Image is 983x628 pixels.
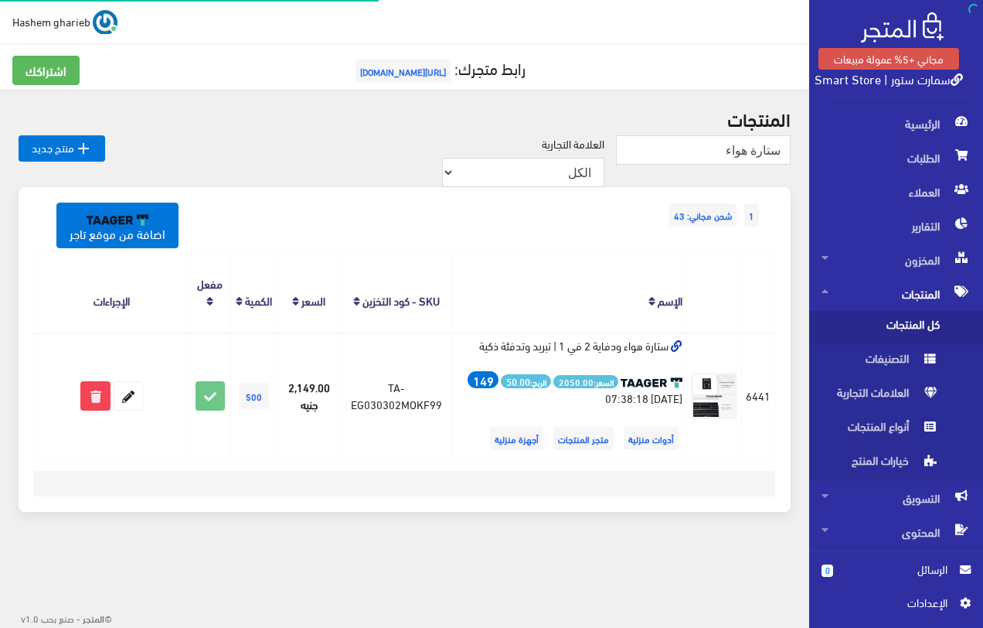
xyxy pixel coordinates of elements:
a: اﻹعدادات [821,594,971,619]
a: اضافة من موقع تاجر [56,203,179,247]
a: أنواع المنتجات [809,413,983,447]
a: رابط متجرك:[URL][DOMAIN_NAME] [352,53,526,82]
a: خيارات المنتج [809,447,983,481]
a: الإسم [658,289,682,311]
span: السعر: [553,375,618,388]
span: الربح: [501,374,551,389]
a: كل المنتجات [809,311,983,345]
td: 6441 [742,333,775,458]
span: خيارات المنتج [821,447,939,481]
span: - صنع بحب v1.0 [21,609,80,626]
h2: المنتجات [19,108,791,128]
label: العلامة التجارية [542,135,604,152]
a: مجاني +5% عمولة مبيعات [818,48,959,70]
span: 500 [239,383,269,409]
a: الطلبات [809,141,983,175]
a: منتج جديد [19,135,105,162]
td: 2,149.00 جنيه [277,333,342,458]
i:  [74,139,93,158]
span: الرئيسية [821,107,971,141]
a: مفعل [197,272,223,294]
td: ستارة هواء ودفاية 2 في 1 | تبريد وتدفئة ذكية [453,333,687,458]
a: التقارير [809,209,983,243]
span: 1 [744,203,759,227]
strong: 149 [473,370,494,389]
a: المخزون [809,243,983,277]
span: شحن مجاني: 43 [669,203,736,227]
div: [DATE] 07:38:18 [457,371,682,406]
span: أجهزة منزلية [490,427,543,450]
span: 0 [821,565,833,577]
td: TA-EG030302MOKF99 [341,333,452,458]
a: المحتوى [809,515,983,549]
span: أنواع المنتجات [821,413,939,447]
img: taager-logo-original.svg [621,377,682,388]
span: العملاء [821,175,971,209]
span: الرسائل [845,561,947,578]
span: [URL][DOMAIN_NAME] [355,60,451,83]
a: 0 الرسائل [821,561,971,594]
img: ... [93,10,117,35]
span: التصنيفات [821,345,939,379]
span: اﻹعدادات [834,594,947,611]
span: العلامات التجارية [821,379,939,413]
a: التصنيفات [809,345,983,379]
strong: المتجر [83,611,104,625]
a: العملاء [809,175,983,209]
a: السعر [301,289,325,311]
div: © [6,608,112,628]
span: كل المنتجات [821,311,939,345]
a: اشتراكك [12,56,80,85]
a: ... Hashem gharieb [12,9,117,34]
a: الكمية [245,289,272,311]
strong: 2050.00 [559,375,594,388]
span: أدوات منزلية [624,427,679,450]
span: الطلبات [821,141,971,175]
a: SKU - كود التخزين [362,289,440,311]
strong: 50.00 [506,374,530,389]
img: f96e78a2-ac77-42fb-9ec0-4b10b4ae9137.jpg [691,373,737,419]
span: Hashem gharieb [12,12,90,31]
span: المخزون [821,243,971,277]
a: المنتجات [809,277,983,311]
img: taager-logo-original.svg [87,214,148,225]
a: العلامات التجارية [809,379,983,413]
input: بحث... [616,135,791,165]
span: المحتوى [821,515,971,549]
span: متجر المنتجات [553,427,614,450]
th: الإجراءات [35,251,189,333]
a: الرئيسية [809,107,983,141]
span: المنتجات [821,277,971,311]
span: التسويق [821,481,971,515]
a: سمارت ستور | Smart Store [815,67,963,90]
img: . [861,12,944,43]
span: التقارير [821,209,971,243]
